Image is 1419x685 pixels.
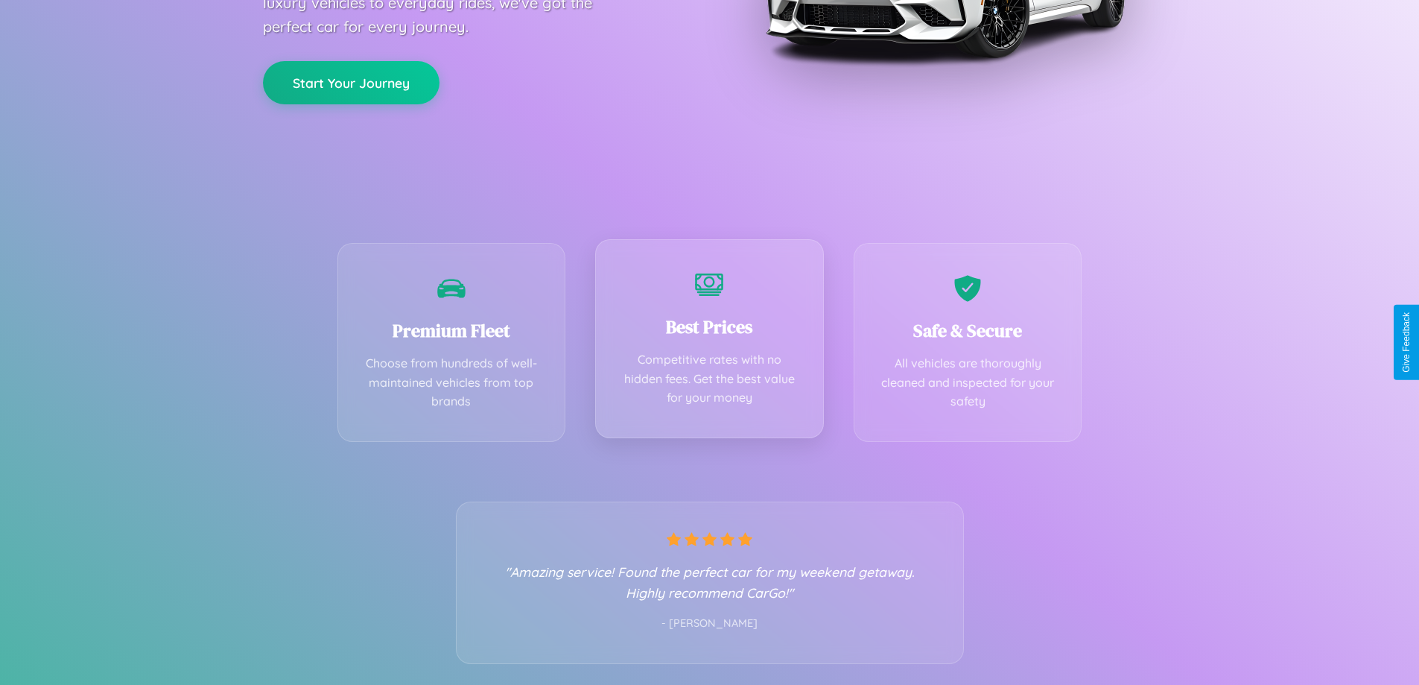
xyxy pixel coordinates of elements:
p: All vehicles are thoroughly cleaned and inspected for your safety [877,354,1059,411]
div: Give Feedback [1401,312,1412,373]
p: "Amazing service! Found the perfect car for my weekend getaway. Highly recommend CarGo!" [486,561,933,603]
button: Start Your Journey [263,61,439,104]
h3: Premium Fleet [361,318,543,343]
p: Choose from hundreds of well-maintained vehicles from top brands [361,354,543,411]
p: - [PERSON_NAME] [486,614,933,634]
h3: Safe & Secure [877,318,1059,343]
h3: Best Prices [618,315,801,339]
p: Competitive rates with no hidden fees. Get the best value for your money [618,350,801,408]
